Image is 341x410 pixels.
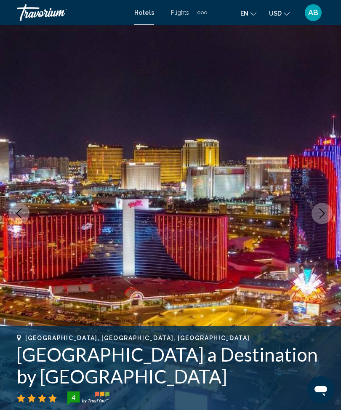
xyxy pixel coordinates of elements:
[8,203,29,224] button: Previous image
[25,335,250,341] span: [GEOGRAPHIC_DATA], [GEOGRAPHIC_DATA], [GEOGRAPHIC_DATA]
[197,6,207,19] button: Extra navigation items
[65,392,82,402] div: 4
[302,4,324,21] button: User Menu
[240,7,256,19] button: Change language
[134,9,154,16] a: Hotels
[307,376,334,403] iframe: Button to launch messaging window
[269,7,290,19] button: Change currency
[312,203,333,224] button: Next image
[240,10,248,17] span: en
[67,391,109,405] img: trustyou-badge-hor.svg
[171,9,189,16] a: Flights
[308,8,318,17] span: AB
[269,10,282,17] span: USD
[17,4,126,21] a: Travorium
[17,343,324,387] h1: [GEOGRAPHIC_DATA] a Destination by [GEOGRAPHIC_DATA]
